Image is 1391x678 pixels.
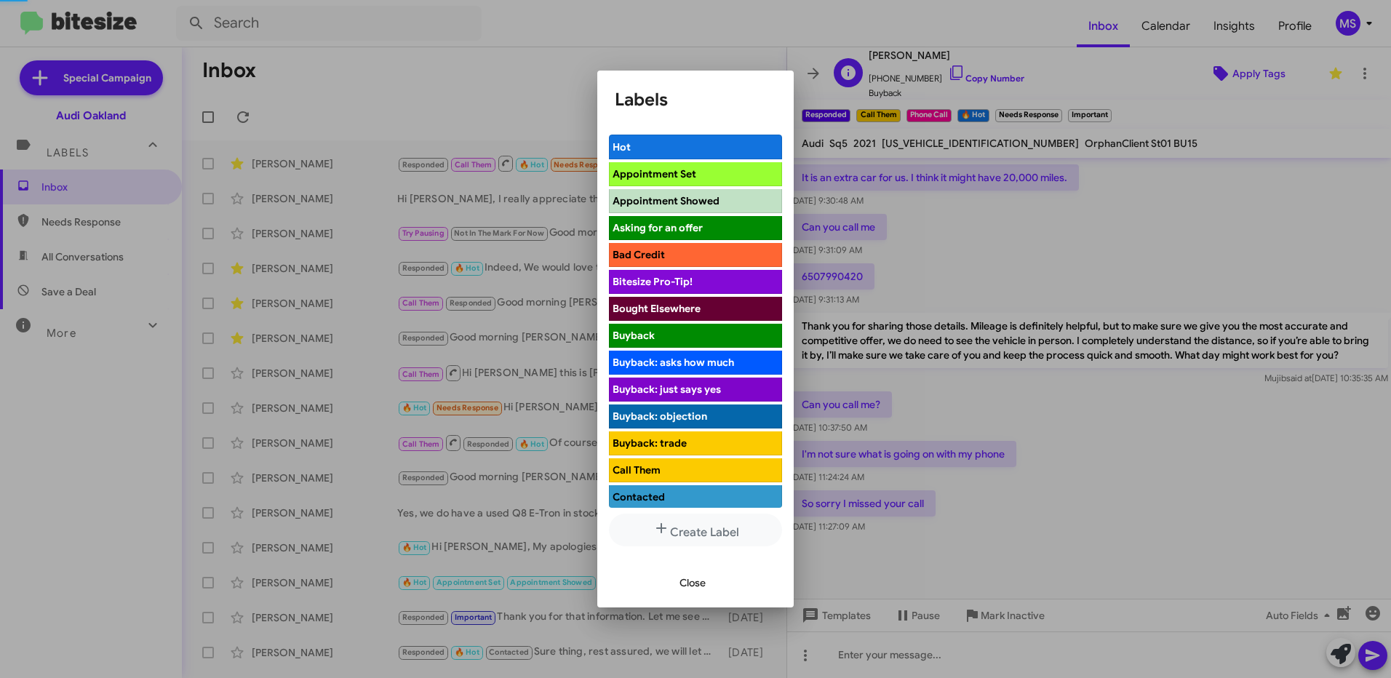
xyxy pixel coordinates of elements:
span: Appointment Set [613,167,696,180]
span: Contacted [613,490,665,503]
span: Close [679,570,706,596]
button: Close [668,570,717,596]
span: Bought Elsewhere [613,302,701,315]
span: Buyback: objection [613,410,707,423]
span: Buyback: trade [613,436,687,450]
span: Call Them [613,463,661,476]
span: Appointment Showed [613,194,720,207]
button: Create Label [609,514,782,546]
span: Buyback: just says yes [613,383,721,396]
span: Buyback [613,329,655,342]
span: Hot [613,140,631,153]
span: Bitesize Pro-Tip! [613,275,693,288]
span: Buyback: asks how much [613,356,734,369]
h1: Labels [615,88,776,111]
span: Bad Credit [613,248,665,261]
span: Asking for an offer [613,221,703,234]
